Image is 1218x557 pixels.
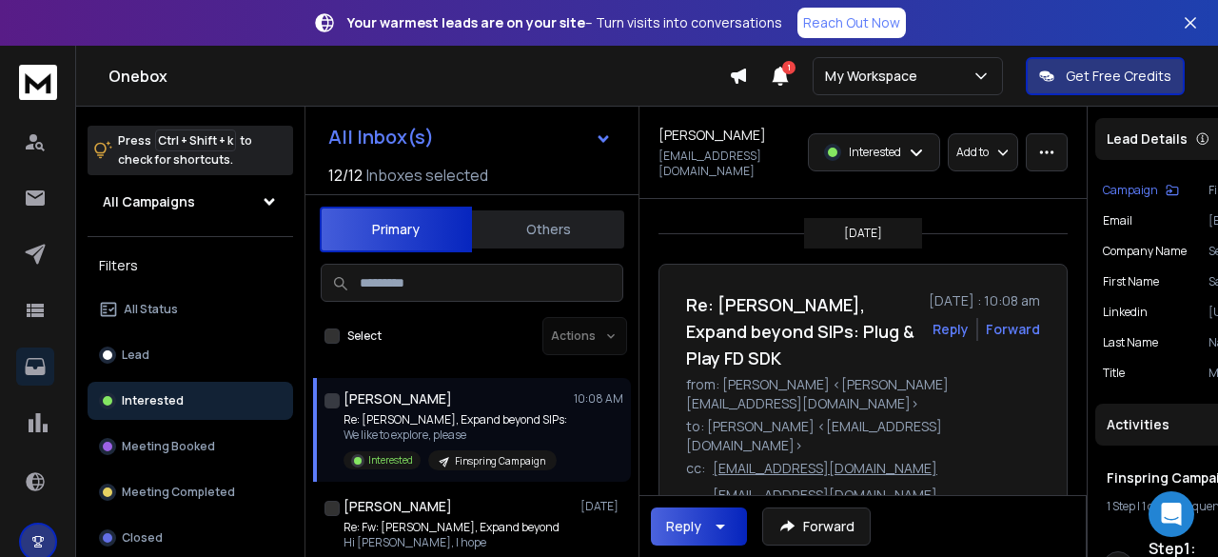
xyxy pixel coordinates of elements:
p: Re: Fw: [PERSON_NAME], Expand beyond [344,520,560,535]
h1: [PERSON_NAME] [344,389,452,408]
h1: [PERSON_NAME] [658,126,766,145]
p: Email [1103,213,1132,229]
p: to: [PERSON_NAME] <[EMAIL_ADDRESS][DOMAIN_NAME]> [686,417,1040,455]
span: Ctrl + Shift + k [155,129,236,151]
span: 12 / 12 [328,164,363,187]
button: Meeting Completed [88,473,293,511]
p: from: [PERSON_NAME] <[PERSON_NAME][EMAIL_ADDRESS][DOMAIN_NAME]> [686,375,1040,413]
button: Campaign [1103,183,1179,198]
p: linkedin [1103,305,1148,320]
p: [DATE] [844,226,882,241]
span: 1 [782,61,796,74]
p: Get Free Credits [1066,67,1171,86]
p: Campaign [1103,183,1158,198]
p: title [1103,366,1125,381]
p: [EMAIL_ADDRESS][DOMAIN_NAME] [658,149,796,179]
img: logo [19,65,57,100]
p: Reach Out Now [803,13,900,32]
p: Press to check for shortcuts. [118,131,252,169]
h1: Re: [PERSON_NAME], Expand beyond SIPs: Plug & Play FD SDK [686,291,917,371]
p: [EMAIL_ADDRESS][DOMAIN_NAME] [713,459,937,478]
h1: All Campaigns [103,192,195,211]
p: First Name [1103,274,1159,289]
p: Re: [PERSON_NAME], Expand beyond SIPs: [344,412,567,428]
p: My Workspace [825,67,925,86]
div: Reply [666,517,701,536]
p: – Turn visits into conversations [347,13,782,32]
p: Hi [PERSON_NAME], I hope [344,535,560,550]
button: All Campaigns [88,183,293,221]
p: Lead [122,348,149,363]
p: Last Name [1103,335,1158,350]
p: 10:08 AM [574,391,623,407]
h1: [PERSON_NAME] [344,497,452,516]
h1: Onebox [108,65,729,88]
button: Reply [933,320,969,339]
p: [DATE] [580,499,623,514]
button: Get Free Credits [1026,57,1185,95]
button: Meeting Booked [88,428,293,466]
h3: Inboxes selected [366,164,488,187]
span: 1 Step [1107,498,1135,514]
button: Lead [88,336,293,374]
p: Interested [122,393,184,408]
p: Interested [849,145,901,160]
button: Reply [651,507,747,546]
p: Closed [122,530,163,546]
p: All Status [124,302,178,317]
p: cc: [686,459,705,505]
p: [EMAIL_ADDRESS][DOMAIN_NAME] [713,486,937,505]
button: All Status [88,290,293,328]
button: All Inbox(s) [313,118,627,156]
a: Reach Out Now [797,8,906,38]
p: Lead Details [1107,129,1188,149]
button: Closed [88,519,293,557]
button: Interested [88,382,293,420]
p: [DATE] : 10:08 am [929,291,1040,310]
strong: Your warmest leads are on your site [347,13,585,31]
label: Select [347,328,382,344]
p: Add to [956,145,989,160]
button: Forward [762,507,871,546]
p: Interested [368,453,413,467]
button: Others [472,209,624,250]
h3: Filters [88,252,293,279]
div: Forward [986,320,1040,339]
p: Company Name [1103,244,1187,259]
div: Open Intercom Messenger [1149,491,1194,537]
p: Meeting Completed [122,485,235,500]
button: Primary [320,207,472,252]
p: We like to explore, please [344,428,567,443]
h1: All Inbox(s) [328,128,434,147]
p: Finspring Campaign [455,454,545,468]
p: Meeting Booked [122,439,215,454]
